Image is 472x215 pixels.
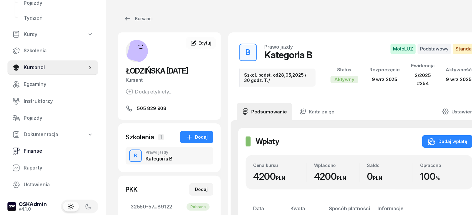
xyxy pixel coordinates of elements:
div: Dodaj wpłatę [428,138,467,145]
a: 505 829 908 [126,105,213,112]
a: Szkolenia [7,43,98,58]
button: Dodaj [189,183,213,196]
img: logo-xs-dark@2x.png [7,202,16,211]
div: 9 wrz 2025 [446,75,472,84]
div: Kategoria B [264,49,312,60]
span: Dokumentacja [24,131,58,139]
button: Dodaj [180,131,213,143]
div: 4200 [314,171,359,182]
button: B [239,44,257,61]
button: Dodaj etykiety... [126,88,173,95]
span: Ustawienia [24,181,93,189]
span: Kursanci [24,64,87,72]
div: Status [331,66,358,74]
span: Podstawowy [418,44,451,54]
small: % [436,175,440,181]
a: Kursanci [7,60,98,75]
a: Kursanci [118,12,158,25]
span: Pojazdy [24,114,93,122]
a: Instruktorzy [7,94,98,109]
a: Edytuj [186,37,216,49]
div: 0 [367,171,413,182]
span: 32550-57...89122 [131,203,208,211]
button: BPrawo jazdyKategoria B [126,147,213,165]
a: Egzaminy [7,77,98,92]
small: PLN [373,175,382,181]
div: Kursant [126,76,213,84]
div: Aktywność [446,66,472,74]
div: Aktywny [331,76,358,83]
span: Raporty [24,164,93,172]
div: B [132,150,140,161]
small: PLN [337,175,346,181]
span: MotoLUZ [391,44,416,54]
div: Wpłacono [314,163,359,168]
div: 100 [420,171,466,182]
div: v4.1.0 [19,207,47,211]
span: Kursy [24,31,37,39]
div: PKK [126,185,137,194]
span: Finanse [24,147,93,155]
a: Finanse [7,144,98,159]
span: Edytuj [198,40,211,45]
span: Egzaminy [24,80,93,88]
a: 32550-57...89122Pobrano [126,199,213,214]
span: Tydzień [24,14,93,22]
div: OSKAdmin [19,202,47,207]
span: 2/2025 #254 [415,72,431,86]
small: PLN [276,175,285,181]
div: Ewidencja [411,62,435,70]
a: Ustawienia [7,177,98,192]
a: Podsumowanie [237,103,292,120]
div: Kursanci [124,15,152,22]
a: Kursy [7,27,98,42]
a: Karta zajęć [294,103,339,120]
span: Instruktorzy [24,97,93,105]
span: 9 wrz 2025 [372,76,397,82]
div: Rozpoczęcie [369,66,400,74]
span: Szkolenia [24,47,93,55]
div: Pobrano [187,203,210,211]
div: Kategoria B [146,156,173,161]
a: Dokumentacja [7,127,98,142]
div: Cena kursu [253,163,306,168]
span: 1 [158,134,164,140]
div: Szkol. podst. od28,05,2025 / 30 godz. T./ [239,69,316,87]
div: Dodaj [186,133,208,141]
div: 4200 [253,171,306,182]
div: Dodaj [195,186,208,193]
span: 505 829 908 [137,105,166,112]
h2: Wpłaty [256,136,279,146]
span: ŁODZIŃSKA [DATE] [126,66,188,75]
div: B [243,46,253,59]
div: Saldo [367,163,413,168]
div: Opłacono [420,163,466,168]
div: Prawo jazdy [146,150,173,154]
a: Tydzień [19,11,98,26]
a: Pojazdy [7,111,98,126]
div: Szkolenia [126,133,154,141]
div: Prawo jazdy [264,44,293,49]
button: B [129,150,142,162]
a: Raporty [7,160,98,175]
